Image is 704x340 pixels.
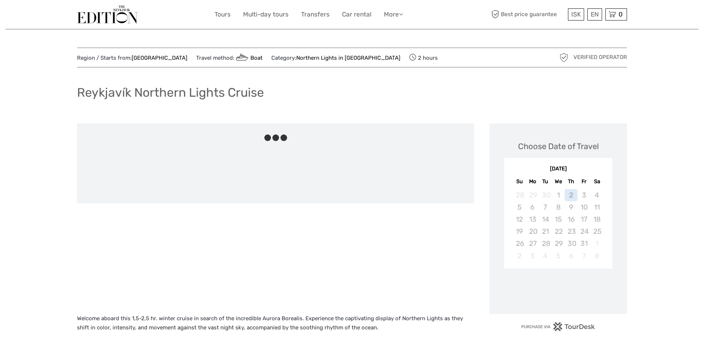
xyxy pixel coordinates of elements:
[234,55,263,61] a: Boat
[132,55,187,61] a: [GEOGRAPHIC_DATA]
[271,54,400,62] span: Category:
[587,8,602,21] div: EN
[590,250,603,262] div: Not available Saturday, November 8th, 2025
[513,189,526,201] div: Not available Sunday, September 28th, 2025
[539,237,552,250] div: Not available Tuesday, October 28th, 2025
[539,250,552,262] div: Not available Tuesday, November 4th, 2025
[504,165,612,173] div: [DATE]
[577,177,590,186] div: Fr
[301,9,330,20] a: Transfers
[577,213,590,225] div: Not available Friday, October 17th, 2025
[577,237,590,250] div: Not available Friday, October 31st, 2025
[526,177,539,186] div: Mo
[214,9,231,20] a: Tours
[518,141,599,152] div: Choose Date of Travel
[526,213,539,225] div: Not available Monday, October 13th, 2025
[577,225,590,237] div: Not available Friday, October 24th, 2025
[552,250,565,262] div: Not available Wednesday, November 5th, 2025
[565,189,577,201] div: Not available Thursday, October 2nd, 2025
[539,225,552,237] div: Not available Tuesday, October 21st, 2025
[552,237,565,250] div: Not available Wednesday, October 29th, 2025
[526,237,539,250] div: Not available Monday, October 27th, 2025
[556,288,561,292] div: Loading...
[342,9,371,20] a: Car rental
[565,213,577,225] div: Not available Thursday, October 16th, 2025
[526,201,539,213] div: Not available Monday, October 6th, 2025
[513,237,526,250] div: Not available Sunday, October 26th, 2025
[513,225,526,237] div: Not available Sunday, October 19th, 2025
[565,225,577,237] div: Not available Thursday, October 23rd, 2025
[513,213,526,225] div: Not available Sunday, October 12th, 2025
[552,189,565,201] div: Not available Wednesday, October 1st, 2025
[577,189,590,201] div: Not available Friday, October 3rd, 2025
[590,201,603,213] div: Not available Saturday, October 11th, 2025
[77,5,138,23] img: The Reykjavík Edition
[577,201,590,213] div: Not available Friday, October 10th, 2025
[565,177,577,186] div: Th
[552,225,565,237] div: Not available Wednesday, October 22nd, 2025
[506,189,610,262] div: month 2025-10
[296,55,400,61] a: Northern Lights in [GEOGRAPHIC_DATA]
[539,177,552,186] div: Tu
[384,9,403,20] a: More
[539,201,552,213] div: Not available Tuesday, October 7th, 2025
[590,237,603,250] div: Not available Saturday, November 1st, 2025
[571,11,581,18] span: ISK
[590,189,603,201] div: Not available Saturday, October 4th, 2025
[558,52,570,63] img: verified_operator_grey_128.png
[539,213,552,225] div: Not available Tuesday, October 14th, 2025
[409,52,438,63] span: 2 hours
[513,177,526,186] div: Su
[521,322,595,331] img: PurchaseViaTourDesk.png
[526,225,539,237] div: Not available Monday, October 20th, 2025
[526,250,539,262] div: Not available Monday, November 3rd, 2025
[513,201,526,213] div: Not available Sunday, October 5th, 2025
[243,9,289,20] a: Multi-day tours
[565,250,577,262] div: Not available Thursday, November 6th, 2025
[489,8,566,21] span: Best price guarantee
[573,53,627,61] span: Verified Operator
[77,314,474,333] p: Welcome aboard this 1,5-2,5 hr. winter cruise in search of the incredible Aurora Borealis. Experi...
[539,189,552,201] div: Not available Tuesday, September 30th, 2025
[77,54,187,62] span: Region / Starts from:
[577,250,590,262] div: Not available Friday, November 7th, 2025
[590,177,603,186] div: Sa
[565,201,577,213] div: Not available Thursday, October 9th, 2025
[513,250,526,262] div: Not available Sunday, November 2nd, 2025
[590,225,603,237] div: Not available Saturday, October 25th, 2025
[565,237,577,250] div: Not available Thursday, October 30th, 2025
[552,177,565,186] div: We
[196,52,263,63] span: Travel method:
[552,201,565,213] div: Not available Wednesday, October 8th, 2025
[77,85,264,100] h1: Reykjavík Northern Lights Cruise
[617,11,624,18] span: 0
[526,189,539,201] div: Not available Monday, September 29th, 2025
[590,213,603,225] div: Not available Saturday, October 18th, 2025
[552,213,565,225] div: Not available Wednesday, October 15th, 2025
